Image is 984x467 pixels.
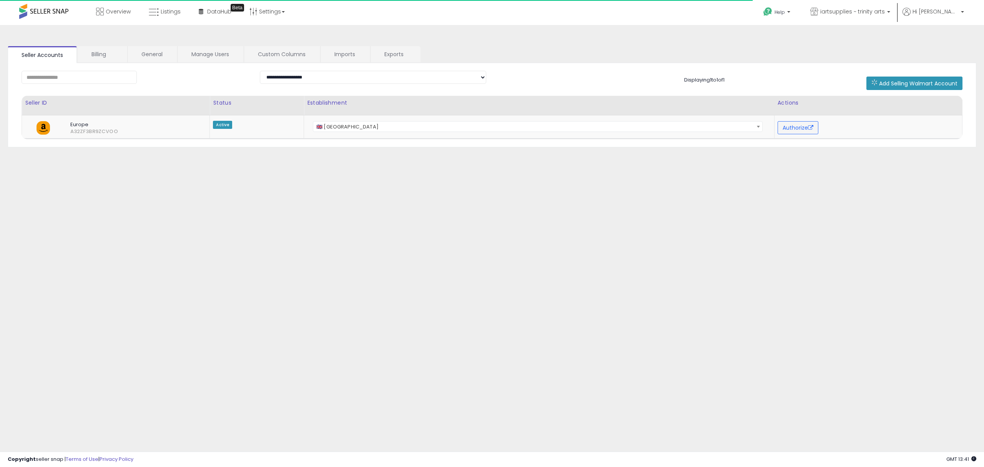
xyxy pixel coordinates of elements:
div: Status [213,99,301,107]
span: Add Selling Walmart Account [879,80,957,87]
a: Manage Users [178,46,243,62]
img: amazon.png [37,121,50,135]
button: Authorize [778,121,818,134]
a: Imports [321,46,369,62]
a: Custom Columns [244,46,319,62]
span: iartsupplies ~ trinity arts [820,8,885,15]
a: Billing [78,46,126,62]
span: Listings [161,8,181,15]
span: 🇬🇧 United Kingdom [313,122,762,132]
span: Active [213,121,232,129]
div: Establishment [307,99,771,107]
span: Help [775,9,785,15]
span: Hi [PERSON_NAME] [913,8,959,15]
div: Seller ID [25,99,206,107]
button: Add Selling Walmart Account [866,77,962,90]
a: Exports [371,46,420,62]
span: A32ZF3BR9ZCVOO [65,128,86,135]
a: Seller Accounts [8,46,77,63]
div: Actions [778,99,959,107]
a: General [128,46,176,62]
span: Overview [106,8,131,15]
span: Displaying 1 to 1 of 1 [684,76,725,83]
span: 🇬🇧 United Kingdom [313,121,763,132]
a: Hi [PERSON_NAME] [903,8,964,25]
i: Get Help [763,7,773,17]
a: Help [757,1,798,25]
div: Tooltip anchor [231,4,244,12]
span: Europe [65,121,193,128]
span: DataHub [207,8,231,15]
